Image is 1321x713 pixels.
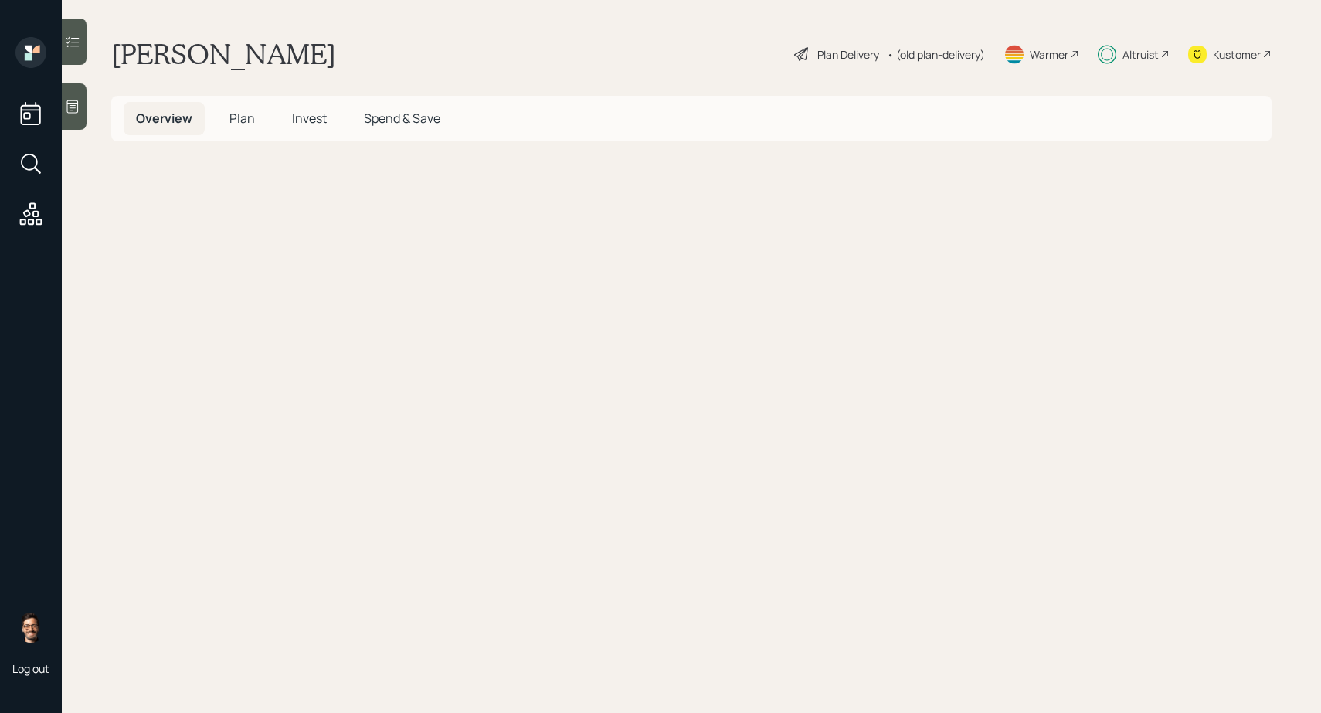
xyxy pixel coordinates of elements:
div: Warmer [1030,46,1068,63]
div: • (old plan-delivery) [887,46,985,63]
div: Plan Delivery [817,46,879,63]
div: Altruist [1122,46,1159,63]
h1: [PERSON_NAME] [111,37,336,71]
div: Kustomer [1213,46,1261,63]
span: Overview [136,110,192,127]
div: Log out [12,661,49,676]
img: sami-boghos-headshot.png [15,612,46,643]
span: Plan [229,110,255,127]
span: Spend & Save [364,110,440,127]
span: Invest [292,110,327,127]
